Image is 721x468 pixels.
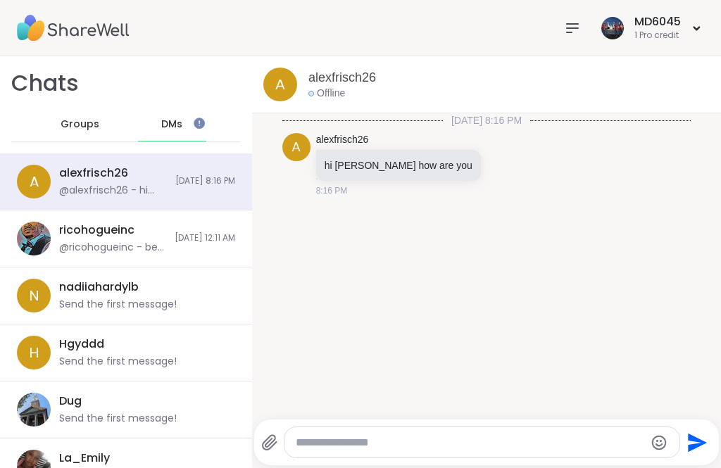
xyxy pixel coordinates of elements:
div: 1 Pro credit [634,30,681,42]
div: Dug [59,393,82,409]
div: @alexfrisch26 - hi [PERSON_NAME] how are you [59,184,167,198]
div: Send the first message! [59,298,177,312]
span: Groups [61,118,99,132]
div: @ricohogueinc - be blessed. stay encouraged. i know it may be hard but try to be your biggest che... [59,241,166,255]
img: https://sharewell-space-live.sfo3.digitaloceanspaces.com/user-generated/2a03586b-6f45-4b87-ae61-c... [17,393,51,426]
span: [DATE] 8:16 PM [175,175,235,187]
span: [DATE] 12:11 AM [175,232,235,244]
img: ShareWell Nav Logo [17,4,130,53]
span: 8:16 PM [316,184,348,197]
button: Emoji picker [651,434,667,451]
div: La_Emily [59,450,110,466]
h1: Chats [11,68,79,99]
p: hi [PERSON_NAME] how are you [325,158,472,172]
div: Send the first message! [59,355,177,369]
span: a [30,171,39,192]
div: MD6045 [634,14,681,30]
div: Send the first message! [59,412,177,426]
a: alexfrisch26 [308,69,376,87]
span: a [292,138,301,157]
textarea: Type your message [296,436,644,450]
img: https://sharewell-space-live.sfo3.digitaloceanspaces.com/user-generated/5a4137fb-9c0d-4c58-8a49-9... [17,222,51,255]
div: Offline [308,87,345,101]
button: Send [680,426,712,458]
div: alexfrisch26 [59,165,128,181]
span: DMs [161,118,182,132]
div: Hgyddd [59,336,104,352]
div: nadiiahardylb [59,279,139,295]
span: [DATE] 8:16 PM [443,113,530,127]
span: a [275,74,284,95]
img: MD6045 [601,17,624,39]
span: H [29,342,39,363]
a: alexfrisch26 [316,133,369,147]
iframe: Spotlight [194,118,205,129]
div: ricohogueinc [59,222,134,238]
span: n [29,285,39,306]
